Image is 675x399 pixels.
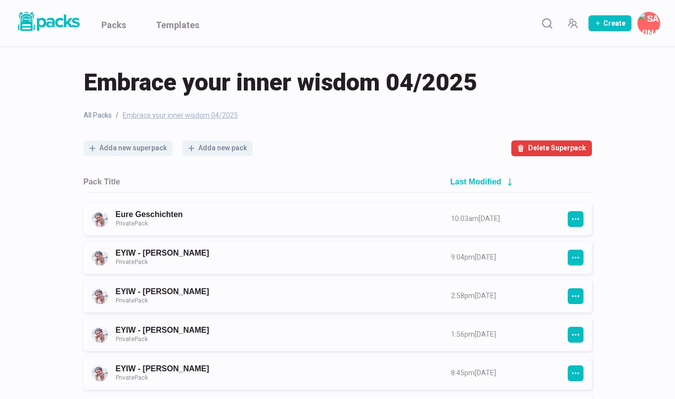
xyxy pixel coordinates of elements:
img: Packs logo [15,10,82,33]
button: Create Pack [588,15,631,31]
h2: Last Modified [450,177,501,186]
a: Packs logo [15,10,82,37]
span: Embrace your inner wisdom 04/2025 [84,67,477,98]
a: All Packs [84,110,112,121]
span: Embrace your inner wisdom 04/2025 [123,110,238,121]
button: Adda new pack [182,140,253,156]
h2: Pack Title [84,177,120,186]
button: Delete Superpack [511,140,592,156]
button: Search [537,13,557,33]
span: / [116,110,119,121]
button: Adda new superpack [84,140,173,156]
button: Savina Tilmann [637,12,660,35]
nav: breadcrumb [84,110,592,121]
button: Manage Team Invites [563,13,583,33]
